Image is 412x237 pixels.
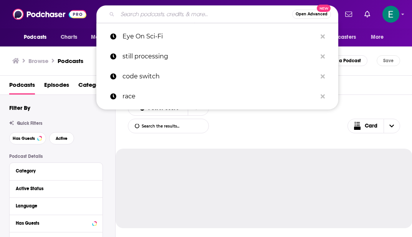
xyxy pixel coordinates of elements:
a: Podcasts [9,79,35,94]
a: Podcasts [58,57,83,65]
button: open menu [133,106,188,111]
p: Podcast Details [9,154,103,159]
a: Episodes [44,79,69,94]
span: Charts [61,32,77,43]
span: Has Guests [13,136,35,141]
button: Category [16,166,96,176]
a: Categories [78,79,109,94]
p: Eye On Sci-Fi [122,27,317,46]
button: open menu [314,30,367,45]
h2: Filter By [9,104,30,111]
span: Monitoring [91,32,118,43]
a: Show notifications dropdown [361,8,373,21]
span: Podcasts [24,32,46,43]
p: code switch [122,66,317,86]
div: Search podcasts, credits, & more... [96,5,338,23]
span: Active [56,136,68,141]
button: Active Status [16,184,96,193]
button: Show profile menu [382,6,399,23]
div: Has Guests [16,220,90,226]
button: open menu [86,30,128,45]
a: code switch [96,66,338,86]
span: New [317,5,331,12]
span: Quick Filters [17,121,42,126]
a: Eye On Sci-Fi [96,27,338,46]
span: More [371,32,384,43]
a: still processing [96,46,338,66]
a: Show notifications dropdown [342,8,355,21]
button: Choose View [347,119,400,133]
button: Active [49,132,74,144]
a: Charts [56,30,82,45]
h3: Browse [28,57,48,65]
button: open menu [18,30,56,45]
span: Power Score [148,106,182,111]
button: Save [377,55,400,66]
button: Language [16,201,96,210]
a: race [96,86,338,106]
button: Has Guests [9,132,46,144]
button: Has Guests [16,218,96,228]
div: Active Status [16,186,91,191]
span: Card [365,123,377,129]
div: Language [16,203,91,209]
button: Open AdvancedNew [292,10,331,19]
button: open menu [366,30,394,45]
img: Podchaser - Follow, Share and Rate Podcasts [13,7,86,22]
p: still processing [122,46,317,66]
input: Search podcasts, credits, & more... [117,8,292,20]
a: Add a Podcast [315,55,368,66]
span: Open Advanced [296,12,328,16]
span: Logged in as ellien [382,6,399,23]
div: Category [16,168,91,174]
p: race [122,86,317,106]
img: User Profile [382,6,399,23]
